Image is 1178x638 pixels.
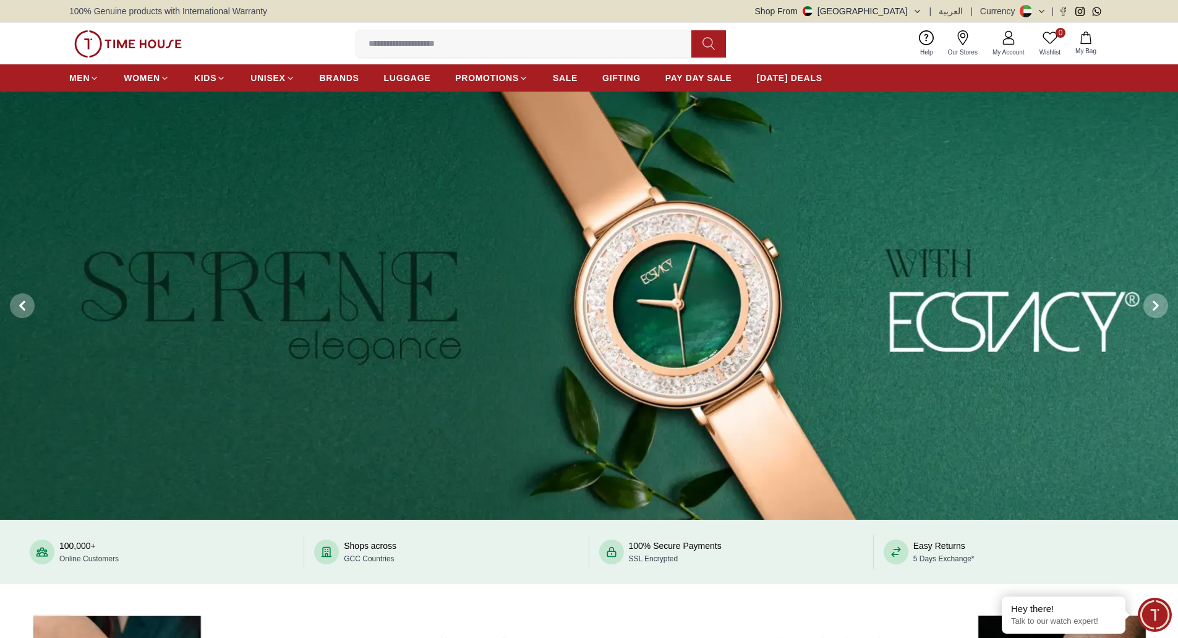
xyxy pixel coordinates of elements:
[384,72,431,84] span: LUGGAGE
[59,554,119,563] span: Online Customers
[1075,7,1085,16] a: Instagram
[69,67,99,89] a: MEN
[757,67,822,89] a: [DATE] DEALS
[194,72,216,84] span: KIDS
[757,72,822,84] span: [DATE] DEALS
[124,67,169,89] a: WOMEN
[929,5,932,17] span: |
[344,554,394,563] span: GCC Countries
[665,72,732,84] span: PAY DAY SALE
[69,5,267,17] span: 100% Genuine products with International Warranty
[194,67,226,89] a: KIDS
[1032,28,1068,59] a: 0Wishlist
[250,72,285,84] span: UNISEX
[455,72,519,84] span: PROMOTIONS
[941,28,985,59] a: Our Stores
[74,30,182,58] img: ...
[69,72,90,84] span: MEN
[1138,598,1172,632] div: Chat Widget
[455,67,528,89] a: PROMOTIONS
[1011,603,1116,615] div: Hey there!
[988,48,1030,57] span: My Account
[1059,7,1068,16] a: Facebook
[915,48,938,57] span: Help
[553,72,578,84] span: SALE
[755,5,922,17] button: Shop From[GEOGRAPHIC_DATA]
[320,67,359,89] a: BRANDS
[629,554,678,563] span: SSL Encrypted
[320,72,359,84] span: BRANDS
[553,67,578,89] a: SALE
[913,554,975,563] span: 5 Days Exchange*
[1070,46,1101,56] span: My Bag
[980,5,1020,17] div: Currency
[344,540,396,564] div: Shops across
[384,67,431,89] a: LUGGAGE
[803,6,813,16] img: United Arab Emirates
[1035,48,1065,57] span: Wishlist
[1056,28,1065,38] span: 0
[1051,5,1054,17] span: |
[602,67,641,89] a: GIFTING
[1092,7,1101,16] a: Whatsapp
[250,67,294,89] a: UNISEX
[629,540,722,564] div: 100% Secure Payments
[1068,29,1104,58] button: My Bag
[913,28,941,59] a: Help
[602,72,641,84] span: GIFTING
[665,67,732,89] a: PAY DAY SALE
[1011,616,1116,627] p: Talk to our watch expert!
[913,540,975,564] div: Easy Returns
[124,72,160,84] span: WOMEN
[59,540,119,564] div: 100,000+
[939,5,963,17] button: العربية
[943,48,983,57] span: Our Stores
[970,5,973,17] span: |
